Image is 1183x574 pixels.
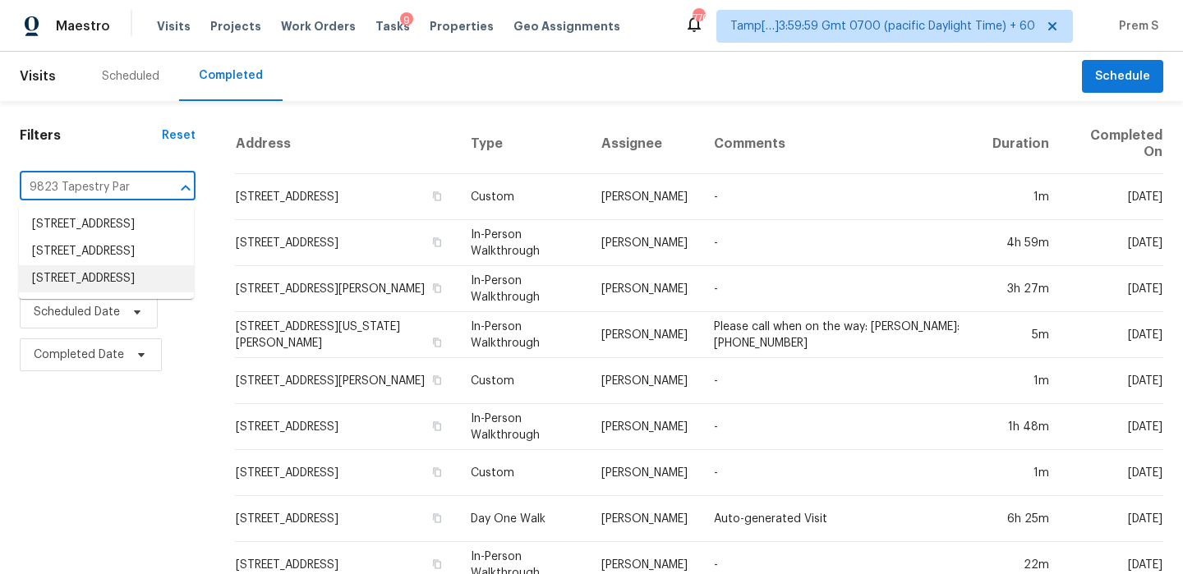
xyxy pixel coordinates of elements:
[458,404,588,450] td: In-Person Walkthrough
[979,312,1062,358] td: 5m
[430,281,444,296] button: Copy Address
[513,18,620,34] span: Geo Assignments
[1062,404,1163,450] td: [DATE]
[588,496,701,542] td: [PERSON_NAME]
[430,373,444,388] button: Copy Address
[979,220,1062,266] td: 4h 59m
[162,127,196,144] div: Reset
[430,335,444,350] button: Copy Address
[979,114,1062,174] th: Duration
[430,235,444,250] button: Copy Address
[588,114,701,174] th: Assignee
[199,67,263,84] div: Completed
[979,358,1062,404] td: 1m
[430,189,444,204] button: Copy Address
[701,496,979,542] td: Auto-generated Visit
[979,450,1062,496] td: 1m
[458,114,588,174] th: Type
[458,312,588,358] td: In-Person Walkthrough
[235,266,458,312] td: [STREET_ADDRESS][PERSON_NAME]
[458,450,588,496] td: Custom
[1062,220,1163,266] td: [DATE]
[210,18,261,34] span: Projects
[20,58,56,94] span: Visits
[701,312,979,358] td: Please call when on the way: [PERSON_NAME]: [PHONE_NUMBER]
[693,10,704,26] div: 776
[19,211,194,238] li: [STREET_ADDRESS]
[1095,67,1150,87] span: Schedule
[1082,60,1163,94] button: Schedule
[235,496,458,542] td: [STREET_ADDRESS]
[281,18,356,34] span: Work Orders
[235,312,458,358] td: [STREET_ADDRESS][US_STATE][PERSON_NAME]
[56,18,110,34] span: Maestro
[588,174,701,220] td: [PERSON_NAME]
[701,450,979,496] td: -
[1062,358,1163,404] td: [DATE]
[235,220,458,266] td: [STREET_ADDRESS]
[979,404,1062,450] td: 1h 48m
[701,266,979,312] td: -
[235,404,458,450] td: [STREET_ADDRESS]
[458,220,588,266] td: In-Person Walkthrough
[157,18,191,34] span: Visits
[979,496,1062,542] td: 6h 25m
[588,404,701,450] td: [PERSON_NAME]
[20,175,150,200] input: Search for an address...
[400,12,413,29] div: 9
[979,266,1062,312] td: 3h 27m
[730,18,1035,34] span: Tamp[…]3:59:59 Gmt 0700 (pacific Daylight Time) + 60
[701,404,979,450] td: -
[701,358,979,404] td: -
[1062,174,1163,220] td: [DATE]
[588,220,701,266] td: [PERSON_NAME]
[19,265,194,292] li: [STREET_ADDRESS]
[235,358,458,404] td: [STREET_ADDRESS][PERSON_NAME]
[19,238,194,265] li: [STREET_ADDRESS]
[588,358,701,404] td: [PERSON_NAME]
[235,114,458,174] th: Address
[458,266,588,312] td: In-Person Walkthrough
[174,177,197,200] button: Close
[588,450,701,496] td: [PERSON_NAME]
[701,220,979,266] td: -
[1112,18,1158,34] span: Prem S
[102,68,159,85] div: Scheduled
[979,174,1062,220] td: 1m
[430,465,444,480] button: Copy Address
[430,557,444,572] button: Copy Address
[235,174,458,220] td: [STREET_ADDRESS]
[430,18,494,34] span: Properties
[1062,312,1163,358] td: [DATE]
[588,312,701,358] td: [PERSON_NAME]
[34,347,124,363] span: Completed Date
[375,21,410,32] span: Tasks
[458,358,588,404] td: Custom
[1062,266,1163,312] td: [DATE]
[1062,496,1163,542] td: [DATE]
[1062,114,1163,174] th: Completed On
[458,174,588,220] td: Custom
[430,419,444,434] button: Copy Address
[430,511,444,526] button: Copy Address
[20,127,162,144] h1: Filters
[701,114,979,174] th: Comments
[34,304,120,320] span: Scheduled Date
[235,450,458,496] td: [STREET_ADDRESS]
[701,174,979,220] td: -
[588,266,701,312] td: [PERSON_NAME]
[1062,450,1163,496] td: [DATE]
[458,496,588,542] td: Day One Walk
